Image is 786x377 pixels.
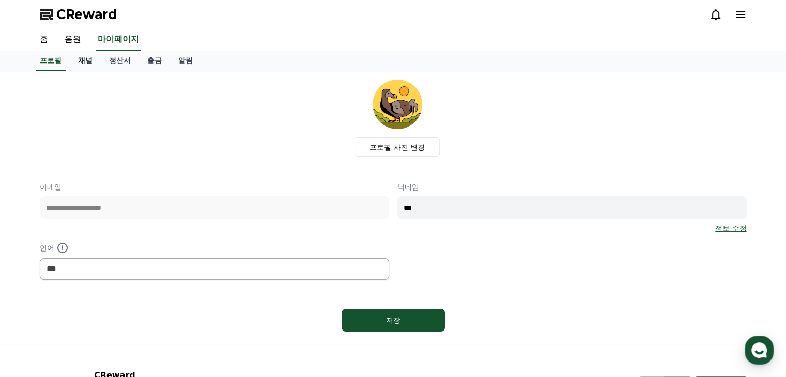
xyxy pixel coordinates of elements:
[133,291,198,317] a: 설정
[56,6,117,23] span: CReward
[68,291,133,317] a: 대화
[96,29,141,51] a: 마이페이지
[40,6,117,23] a: CReward
[101,51,139,71] a: 정산서
[170,51,201,71] a: 알림
[56,29,89,51] a: 음원
[40,182,389,192] p: 이메일
[342,309,445,332] button: 저장
[3,291,68,317] a: 홈
[95,307,107,316] span: 대화
[70,51,101,71] a: 채널
[32,29,56,51] a: 홈
[139,51,170,71] a: 출금
[36,51,66,71] a: 프로필
[373,80,422,129] img: profile_image
[160,307,172,315] span: 설정
[33,307,39,315] span: 홈
[715,223,746,233] a: 정보 수정
[362,315,424,325] div: 저장
[40,242,389,254] p: 언어
[397,182,747,192] p: 닉네임
[355,137,440,157] label: 프로필 사진 변경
